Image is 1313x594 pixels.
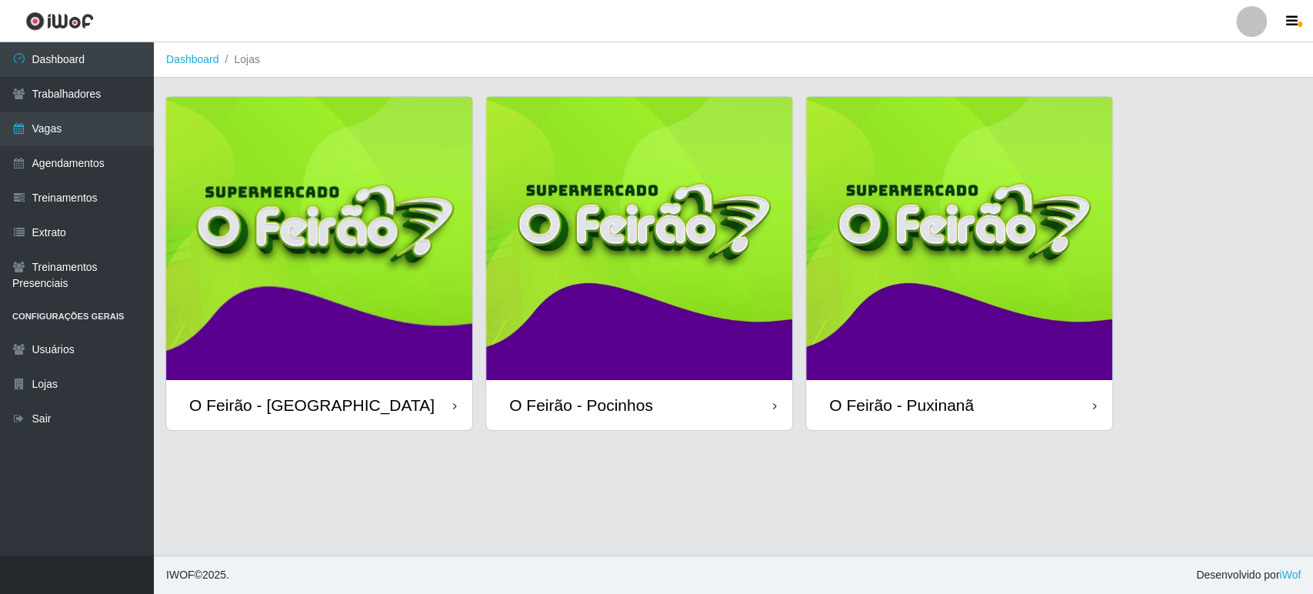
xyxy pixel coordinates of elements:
a: O Feirão - Pocinhos [486,97,792,430]
span: Desenvolvido por [1196,567,1301,583]
div: O Feirão - [GEOGRAPHIC_DATA] [189,395,435,415]
a: Dashboard [166,53,219,65]
span: IWOF [166,569,195,581]
img: cardImg [806,97,1112,380]
div: O Feirão - Pocinhos [509,395,653,415]
img: cardImg [166,97,472,380]
div: O Feirão - Puxinanã [829,395,974,415]
img: cardImg [486,97,792,380]
a: O Feirão - Puxinanã [806,97,1112,430]
a: O Feirão - [GEOGRAPHIC_DATA] [166,97,472,430]
img: CoreUI Logo [25,12,94,31]
li: Lojas [219,52,260,68]
a: iWof [1279,569,1301,581]
span: © 2025 . [166,567,229,583]
nav: breadcrumb [154,42,1313,78]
